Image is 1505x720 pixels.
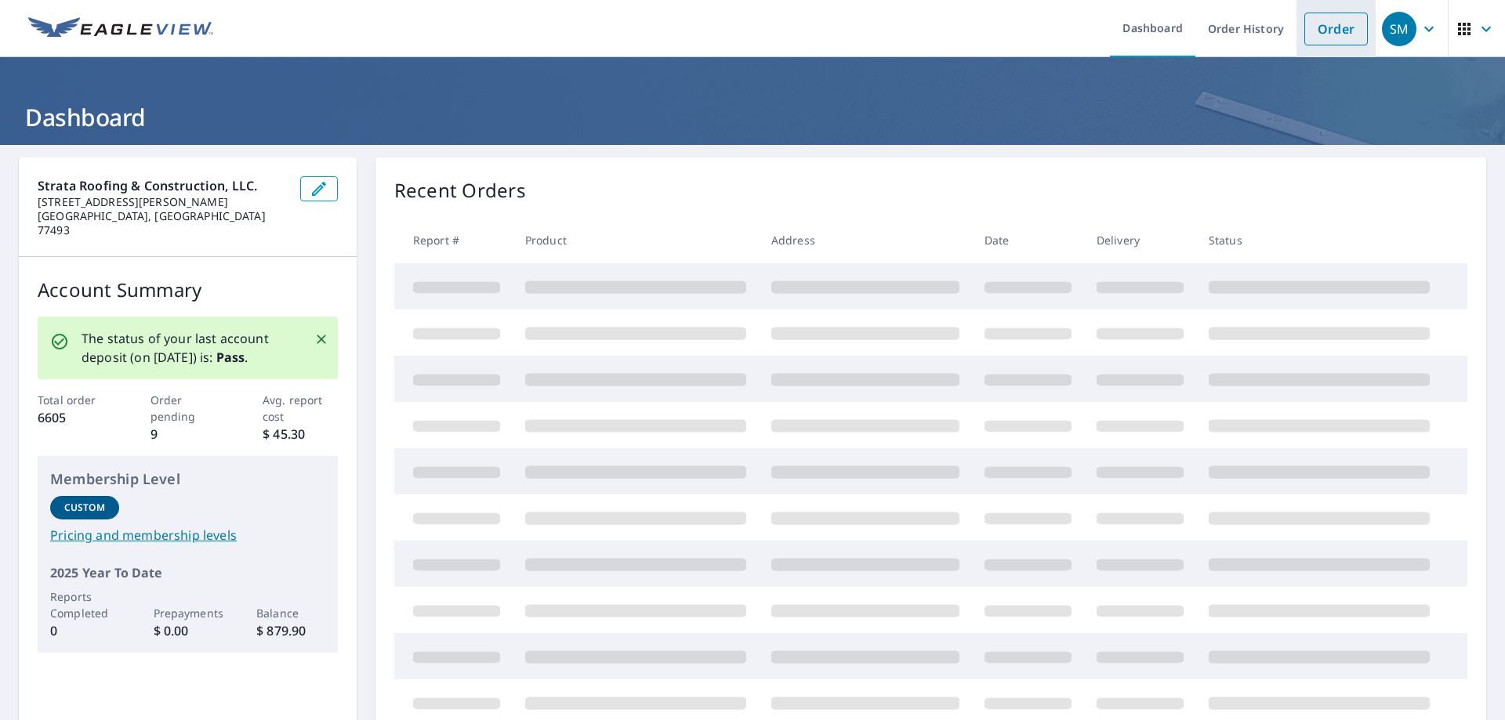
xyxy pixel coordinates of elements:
div: SM [1382,12,1416,46]
p: 0 [50,621,119,640]
th: Delivery [1084,217,1196,263]
p: Strata Roofing & Construction, LLC. [38,176,288,195]
p: Avg. report cost [263,392,338,425]
p: $ 45.30 [263,425,338,443]
b: Pass [216,349,245,366]
p: Order pending [150,392,226,425]
p: The status of your last account deposit (on [DATE]) is: . [82,329,296,367]
p: Balance [256,605,325,621]
p: Membership Level [50,469,325,490]
th: Address [759,217,972,263]
img: EV Logo [28,17,213,41]
th: Product [513,217,759,263]
p: Recent Orders [394,176,526,204]
p: [STREET_ADDRESS][PERSON_NAME] [38,195,288,209]
p: 6605 [38,408,113,427]
p: Account Summary [38,276,338,304]
p: Total order [38,392,113,408]
p: $ 879.90 [256,621,325,640]
p: [GEOGRAPHIC_DATA], [GEOGRAPHIC_DATA] 77493 [38,209,288,237]
th: Date [972,217,1084,263]
p: Custom [64,501,105,515]
th: Status [1196,217,1442,263]
th: Report # [394,217,513,263]
a: Pricing and membership levels [50,526,325,545]
p: 2025 Year To Date [50,563,325,582]
a: Order [1304,13,1368,45]
p: Prepayments [154,605,223,621]
p: Reports Completed [50,588,119,621]
p: 9 [150,425,226,443]
button: Close [311,329,332,349]
p: $ 0.00 [154,621,223,640]
h1: Dashboard [19,101,1486,133]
